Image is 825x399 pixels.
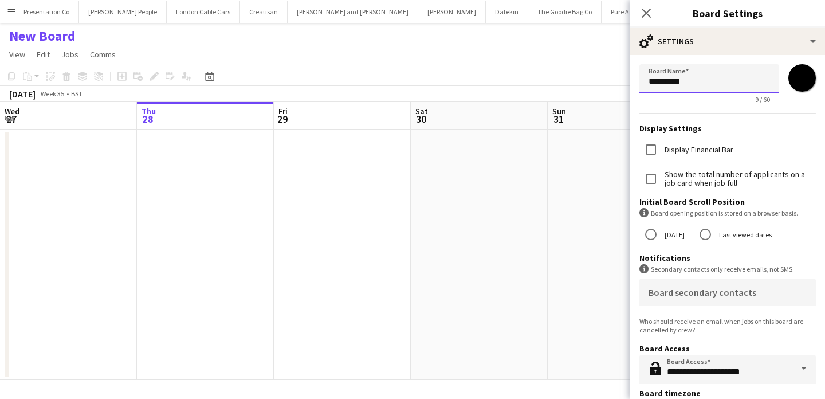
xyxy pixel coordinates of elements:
[32,47,54,62] a: Edit
[5,47,30,62] a: View
[639,253,816,263] h3: Notifications
[630,28,825,55] div: Settings
[61,49,78,60] span: Jobs
[639,208,816,218] div: Board opening position is stored on a browser basis.
[9,28,76,45] h1: New Board
[57,47,83,62] a: Jobs
[240,1,288,23] button: Creatisan
[414,112,428,126] span: 30
[277,112,288,126] span: 29
[9,49,25,60] span: View
[278,106,288,116] span: Fri
[142,106,156,116] span: Thu
[288,1,418,23] button: [PERSON_NAME] and [PERSON_NAME]
[79,1,167,23] button: [PERSON_NAME] People
[639,343,816,354] h3: Board Access
[639,197,816,207] h3: Initial Board Scroll Position
[9,88,36,100] div: [DATE]
[38,89,66,98] span: Week 35
[90,49,116,60] span: Comms
[85,47,120,62] a: Comms
[649,287,756,298] mat-label: Board secondary contacts
[602,1,657,23] button: Pure Agency
[140,112,156,126] span: 28
[639,264,816,274] div: Secondary contacts only receive emails, not SMS.
[415,106,428,116] span: Sat
[37,49,50,60] span: Edit
[717,226,772,244] label: Last viewed dates
[639,388,816,398] h3: Board timezone
[639,317,816,334] div: Who should receive an email when jobs on this board are cancelled by crew?
[639,123,816,134] h3: Display Settings
[486,1,528,23] button: Datekin
[551,112,566,126] span: 31
[746,95,779,104] span: 9 / 60
[662,170,816,187] label: Show the total number of applicants on a job card when job full
[167,1,240,23] button: London Cable Cars
[3,112,19,126] span: 27
[552,106,566,116] span: Sun
[630,6,825,21] h3: Board Settings
[662,226,685,244] label: [DATE]
[418,1,486,23] button: [PERSON_NAME]
[71,89,82,98] div: BST
[5,106,19,116] span: Wed
[528,1,602,23] button: The Goodie Bag Co
[662,146,733,154] label: Display Financial Bar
